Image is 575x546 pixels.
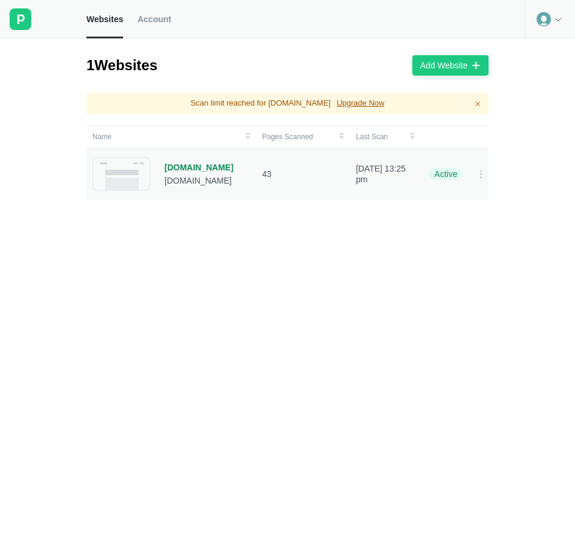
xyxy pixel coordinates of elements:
[420,60,468,71] div: Add Website
[412,55,489,76] button: Add Website
[86,126,256,148] td: Name
[191,98,331,109] p: Scan limit reached for [DOMAIN_NAME]
[429,168,463,180] div: Active
[262,169,344,179] p: 43
[337,98,385,109] p: Upgrade Now
[164,175,233,186] div: [DOMAIN_NAME]
[86,56,157,75] div: 1 Websites
[356,163,415,185] p: [DATE] 13:25 pm
[350,126,421,148] td: Last Scan
[164,162,233,173] div: [DOMAIN_NAME]
[256,126,350,148] td: Pages Scanned
[137,14,171,25] span: Account
[86,14,123,25] span: Websites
